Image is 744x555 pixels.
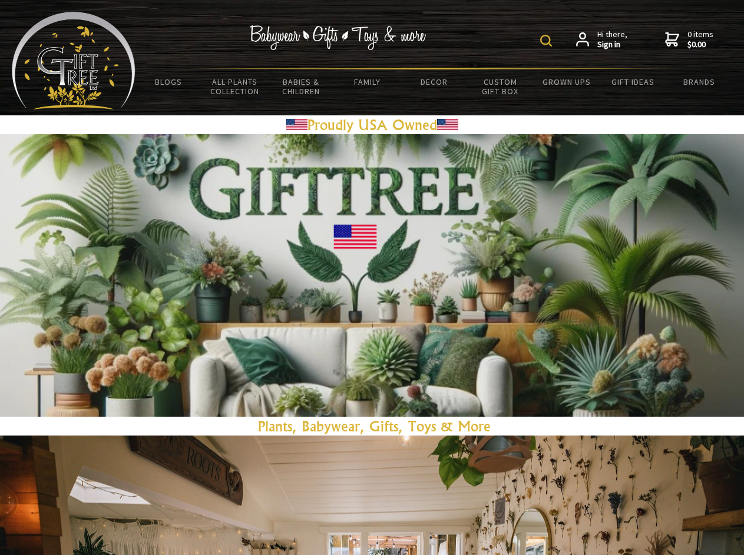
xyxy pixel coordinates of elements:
a: Decor [401,69,467,94]
a: Family [335,69,401,94]
span: Hi there, [597,29,627,50]
a: Plants, Babywear, Gifts, Toys & Mor [258,417,484,435]
strong: $0.00 [687,39,713,50]
a: Custom Gift Box [467,69,534,104]
a: 0 items$0.00 [665,29,713,50]
a: Gift Ideas [600,69,666,94]
strong: Sign in [597,39,627,50]
a: Babies & Children [268,69,335,104]
img: Babywear - Gifts - Toys & more [250,25,426,50]
a: Hi there,Sign in [576,29,627,50]
a: Grown Ups [533,69,600,94]
span: 0 items [687,29,713,50]
img: Babyware - Gifts - Toys and more... [12,12,135,109]
img: product search [540,35,552,46]
a: BLOGS [135,69,202,94]
a: Proudly USA Owned [307,116,437,134]
a: All Plants Collection [202,69,269,104]
a: Brands [666,69,733,94]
